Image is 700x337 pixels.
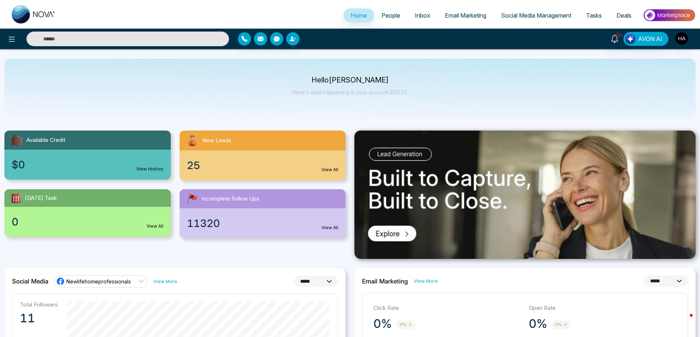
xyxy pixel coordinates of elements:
[675,32,688,45] img: User Avatar
[625,34,635,44] img: Lead Flow
[10,192,22,204] img: todayTask.svg
[529,304,677,312] p: Open Rate
[25,194,57,202] span: [DATE] Task
[202,195,259,203] span: Incomplete Follow Ups
[20,301,58,308] p: Total Followers
[10,133,23,147] img: availableCredit.svg
[12,157,25,172] span: $0
[675,312,693,330] iframe: Intercom live chat
[26,136,65,144] span: Available Credit
[373,316,392,331] p: 0%
[354,131,696,259] img: .
[175,189,350,238] a: Incomplete Follow Ups11320View All
[445,12,486,19] span: Email Marketing
[153,278,177,285] a: View More
[638,34,662,43] span: AVON AI
[292,89,408,95] p: Here's what happening in your account [DATE].
[12,278,48,285] h2: Social Media
[414,278,438,285] a: View More
[494,8,579,22] a: Social Media Management
[408,8,438,22] a: Inbox
[415,12,430,19] span: Inbox
[586,12,602,19] span: Tasks
[147,223,163,230] a: View All
[185,192,199,205] img: followUps.svg
[552,320,571,329] span: 0%
[616,12,631,19] span: Deals
[501,12,571,19] span: Social Media Management
[343,8,374,22] a: Home
[175,131,350,180] a: New Leads25View All
[202,136,231,145] span: New Leads
[185,133,199,147] img: newLeads.svg
[529,316,547,331] p: 0%
[292,77,408,83] p: Hello [PERSON_NAME]
[66,278,131,285] span: Newlifehomeprofessionals
[321,224,338,231] a: View All
[362,278,408,285] h2: Email Marketing
[396,320,416,329] span: 0%
[642,7,696,23] img: Market-place.gif
[579,8,609,22] a: Tasks
[136,166,163,172] a: View History
[351,12,367,19] span: Home
[382,12,400,19] span: People
[20,311,58,326] p: 11
[609,8,639,22] a: Deals
[606,32,623,45] a: 10+
[623,32,668,46] button: AVON AI
[373,304,522,312] p: Click Rate
[438,8,494,22] a: Email Marketing
[187,158,200,173] span: 25
[187,216,220,231] span: 11320
[321,166,338,173] a: View All
[12,214,18,230] span: 0
[374,8,408,22] a: People
[615,32,621,39] span: 10+
[12,5,56,23] img: Nova CRM Logo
